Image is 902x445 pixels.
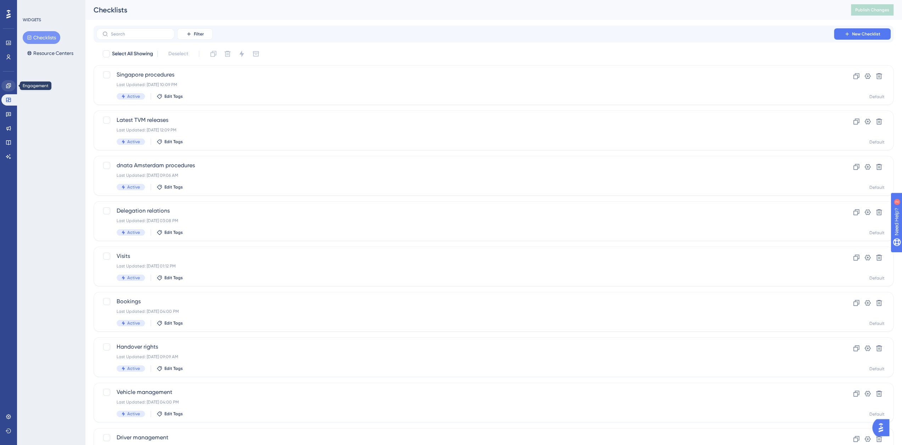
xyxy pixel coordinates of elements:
[157,139,183,145] button: Edit Tags
[164,275,183,281] span: Edit Tags
[157,411,183,417] button: Edit Tags
[127,275,140,281] span: Active
[117,388,814,396] span: Vehicle management
[112,50,153,58] span: Select All Showing
[127,230,140,235] span: Active
[23,31,60,44] button: Checklists
[168,50,188,58] span: Deselect
[127,366,140,371] span: Active
[164,366,183,371] span: Edit Tags
[164,184,183,190] span: Edit Tags
[17,2,44,10] span: Need Help?
[49,4,51,9] div: 2
[164,94,183,99] span: Edit Tags
[23,17,41,23] div: WIDGETS
[127,320,140,326] span: Active
[164,230,183,235] span: Edit Tags
[157,184,183,190] button: Edit Tags
[157,275,183,281] button: Edit Tags
[117,309,814,314] div: Last Updated: [DATE] 04:00 PM
[117,71,814,79] span: Singapore procedures
[117,218,814,224] div: Last Updated: [DATE] 03:08 PM
[869,366,885,372] div: Default
[127,184,140,190] span: Active
[164,139,183,145] span: Edit Tags
[111,32,168,36] input: Search
[117,161,814,170] span: dnata Amsterdam procedures
[127,411,140,417] span: Active
[869,139,885,145] div: Default
[94,5,833,15] div: Checklists
[855,7,889,13] span: Publish Changes
[127,139,140,145] span: Active
[164,411,183,417] span: Edit Tags
[117,297,814,306] span: Bookings
[869,411,885,417] div: Default
[869,230,885,236] div: Default
[117,354,814,360] div: Last Updated: [DATE] 09:09 AM
[869,275,885,281] div: Default
[117,263,814,269] div: Last Updated: [DATE] 01:12 PM
[872,417,893,438] iframe: UserGuiding AI Assistant Launcher
[194,31,204,37] span: Filter
[834,28,891,40] button: New Checklist
[117,82,814,88] div: Last Updated: [DATE] 10:09 PM
[852,31,880,37] span: New Checklist
[127,94,140,99] span: Active
[117,173,814,178] div: Last Updated: [DATE] 09:06 AM
[157,230,183,235] button: Edit Tags
[869,185,885,190] div: Default
[117,252,814,260] span: Visits
[177,28,213,40] button: Filter
[869,321,885,326] div: Default
[164,320,183,326] span: Edit Tags
[157,320,183,326] button: Edit Tags
[117,207,814,215] span: Delegation relations
[157,366,183,371] button: Edit Tags
[117,399,814,405] div: Last Updated: [DATE] 04:00 PM
[117,433,814,442] span: Driver management
[23,47,78,60] button: Resource Centers
[117,116,814,124] span: Latest TVM releases
[162,47,195,60] button: Deselect
[869,94,885,100] div: Default
[851,4,893,16] button: Publish Changes
[157,94,183,99] button: Edit Tags
[117,343,814,351] span: Handover rights
[117,127,814,133] div: Last Updated: [DATE] 12:09 PM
